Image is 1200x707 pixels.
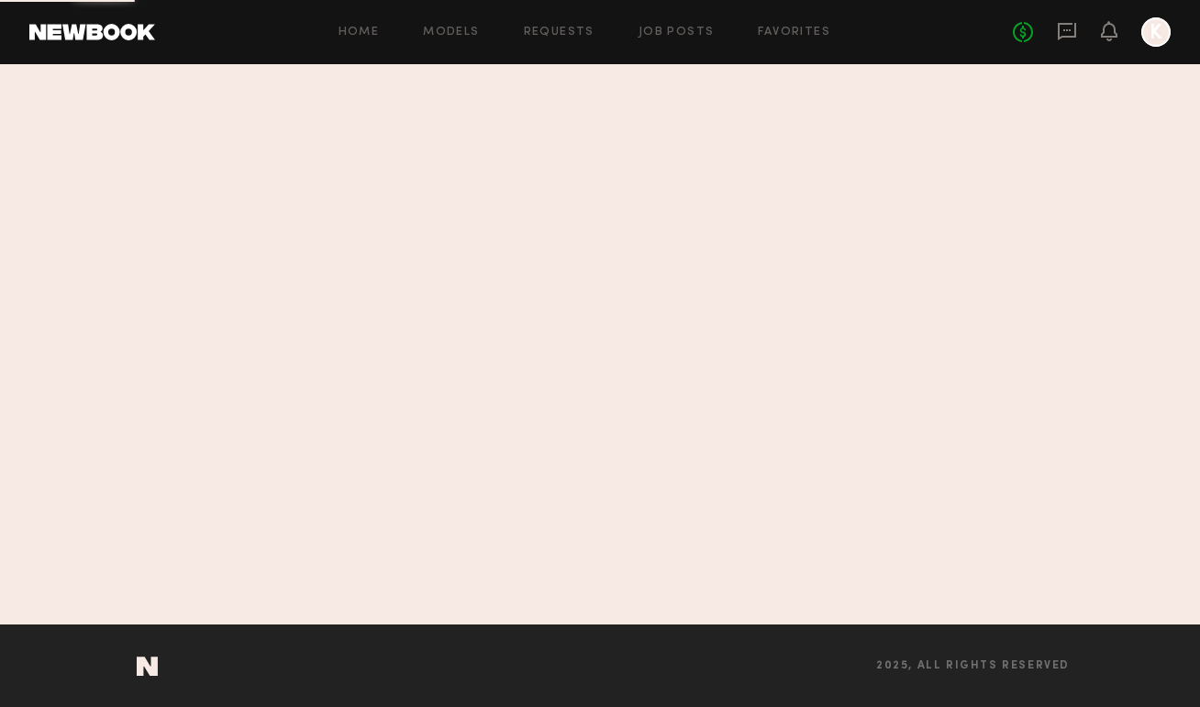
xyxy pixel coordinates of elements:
[876,660,1070,672] span: 2025, all rights reserved
[758,27,830,39] a: Favorites
[639,27,715,39] a: Job Posts
[1141,17,1171,47] a: K
[339,27,380,39] a: Home
[524,27,594,39] a: Requests
[423,27,479,39] a: Models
